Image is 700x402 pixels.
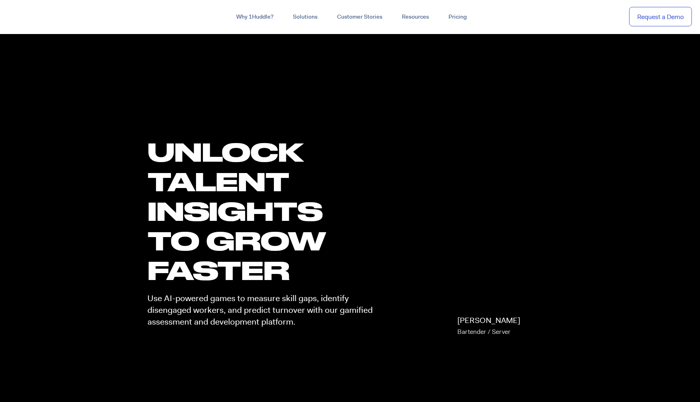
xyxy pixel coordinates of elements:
[283,10,327,24] a: Solutions
[147,293,392,328] p: Use AI-powered games to measure skill gaps, identify disengaged workers, and predict turnover wit...
[439,10,476,24] a: Pricing
[226,10,283,24] a: Why 1Huddle?
[457,315,520,338] p: [PERSON_NAME]
[392,10,439,24] a: Resources
[327,10,392,24] a: Customer Stories
[457,327,510,336] span: Bartender / Server
[629,7,692,27] a: Request a Demo
[147,137,392,285] h1: UNLOCK TALENT INSIGHTS TO GROW FASTER
[8,9,66,24] img: ...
